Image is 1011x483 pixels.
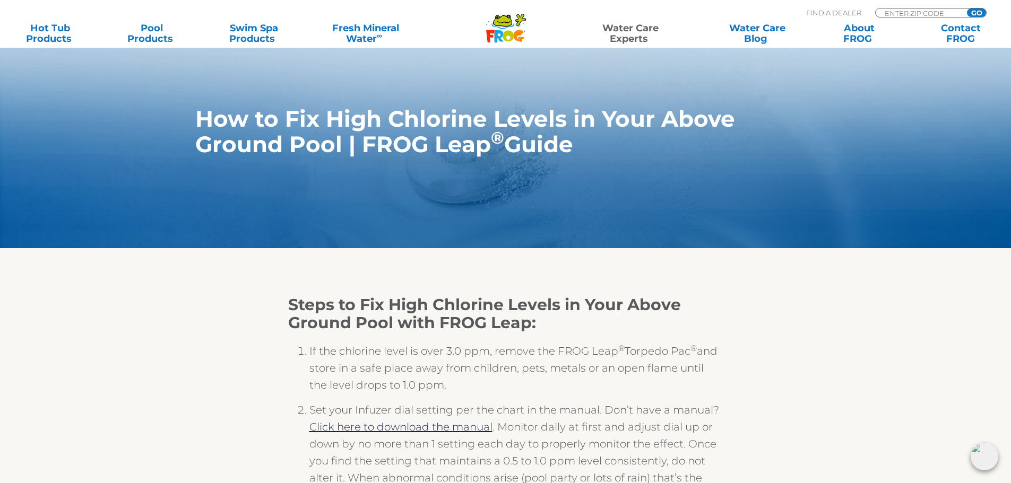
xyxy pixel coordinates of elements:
a: Fresh MineralWater∞ [316,23,415,44]
a: ContactFROG [921,23,1000,44]
sup: ® [491,128,504,148]
a: Click here to download the manual [309,420,492,433]
a: Swim SpaProducts [214,23,293,44]
h1: How to Fix High Chlorine Levels in Your Above Ground Pool | FROG Leap Guide [195,106,767,157]
p: Find A Dealer [806,8,861,17]
sup: ® [690,343,697,353]
a: Water CareBlog [718,23,797,44]
a: AboutFROG [819,23,898,44]
a: Hot TubProducts [11,23,90,44]
a: Water CareExperts [566,23,695,44]
input: GO [967,8,986,17]
strong: Steps to Fix High Chlorine Levels in Your Above Ground Pool with FROG Leap: [288,295,681,332]
sup: ∞ [377,31,382,40]
li: If the chlorine level is over 3.0 ppm, remove the FROG Leap Torpedo Pac and store in a safe place... [309,343,723,401]
a: PoolProducts [113,23,192,44]
img: openIcon [971,443,998,470]
sup: ® [618,343,625,353]
input: Zip Code Form [884,8,955,17]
